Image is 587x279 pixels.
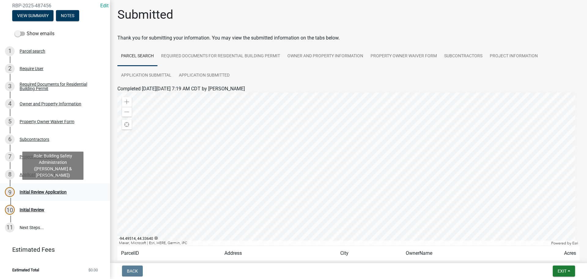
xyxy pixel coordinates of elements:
div: 8 [5,170,15,179]
div: Zoom in [122,97,132,107]
span: Back [127,269,138,273]
div: Subcontractors [20,137,49,141]
div: Find my location [122,120,132,130]
div: Property Owner Waiver Form [20,119,74,124]
a: Application Submittal [117,66,175,85]
div: 7 [5,152,15,162]
div: 6 [5,134,15,144]
div: 11 [5,223,15,232]
div: Thank you for submitting your information. You may view the submitted information on the tabs below. [117,34,580,42]
wm-modal-confirm: Edit Application Number [100,3,109,9]
button: Notes [56,10,79,21]
label: Show emails [15,30,54,37]
a: Owner and Property Information [284,47,367,66]
div: Initial Review Application [20,190,67,194]
div: Role: Building Safety Administration ([PERSON_NAME] & [PERSON_NAME]) [22,152,83,180]
div: Powered by [550,241,580,246]
div: Zoom out [122,107,132,117]
div: 10 [5,205,15,215]
div: 4 [5,99,15,109]
button: Back [122,266,143,277]
div: Initial Review [20,208,44,212]
a: Project Information [486,47,541,66]
a: Edit [100,3,109,9]
h1: Submitted [117,7,173,22]
button: View Summary [12,10,54,21]
span: Completed [DATE][DATE] 7:19 AM CDT by [PERSON_NAME] [117,86,245,92]
wm-modal-confirm: Notes [56,13,79,18]
div: Parcel search [20,49,45,53]
a: Estimated Fees [5,243,100,256]
div: Project Information [20,155,57,159]
div: 1 [5,46,15,56]
a: Esri [572,241,578,245]
td: Acres [536,246,580,261]
span: RBP-2025-487456 [12,3,98,9]
div: Owner and Property Information [20,102,81,106]
div: Maxar, Microsoft | Esri, HERE, Garmin, iPC [117,241,550,246]
span: $0.00 [88,268,98,272]
td: Address [221,246,337,261]
a: Application Submitted [175,66,233,85]
div: Required Documents for Residential Building Permit [20,82,100,91]
div: 2 [5,64,15,74]
a: Parcel search [117,47,157,66]
wm-modal-confirm: Summary [12,13,54,18]
a: Subcontractors [441,47,486,66]
div: Require User [20,66,43,71]
span: Exit [558,269,567,273]
div: 9 [5,187,15,197]
div: Application Submittal [20,172,60,177]
td: ParcelID [117,246,221,261]
span: Estimated Total [12,268,39,272]
button: Exit [553,266,575,277]
td: City [337,246,402,261]
div: 5 [5,117,15,126]
td: OwnerName [402,246,536,261]
a: Required Documents for Residential Building Permit [157,47,284,66]
a: Property Owner Waiver Form [367,47,441,66]
div: 3 [5,81,15,91]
